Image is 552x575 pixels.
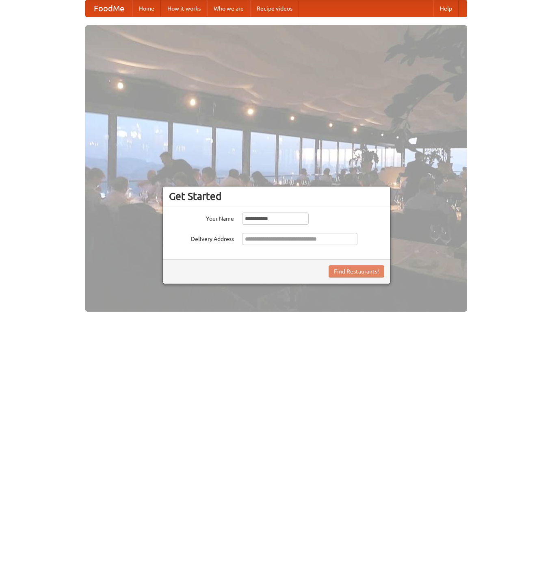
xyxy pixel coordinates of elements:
[329,265,384,278] button: Find Restaurants!
[250,0,299,17] a: Recipe videos
[207,0,250,17] a: Who we are
[86,0,132,17] a: FoodMe
[132,0,161,17] a: Home
[433,0,459,17] a: Help
[169,190,384,202] h3: Get Started
[169,233,234,243] label: Delivery Address
[169,213,234,223] label: Your Name
[161,0,207,17] a: How it works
